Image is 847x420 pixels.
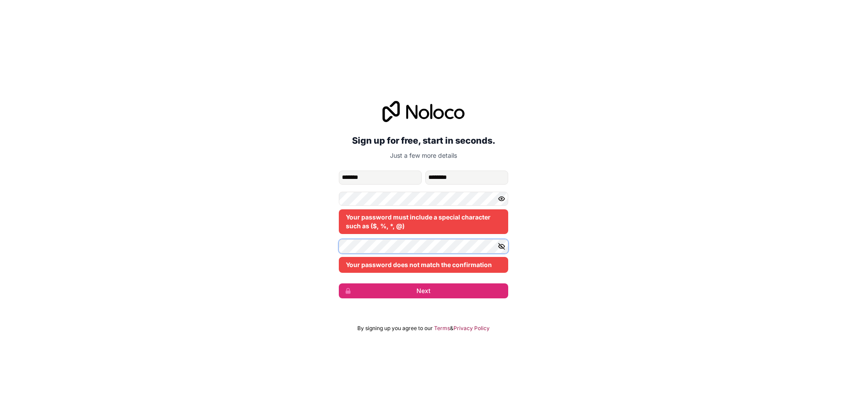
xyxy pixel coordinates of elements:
[339,257,508,273] div: Your password does not match the confirmation
[339,239,508,253] input: Confirm password
[339,133,508,149] h2: Sign up for free, start in seconds.
[339,171,422,185] input: given-name
[339,192,508,206] input: Password
[425,171,508,185] input: family-name
[339,209,508,234] div: Your password must include a special character such as ($, %, *, @)
[339,151,508,160] p: Just a few more details
[339,283,508,298] button: Next
[434,325,450,332] a: Terms
[453,325,490,332] a: Privacy Policy
[450,325,453,332] span: &
[357,325,433,332] span: By signing up you agree to our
